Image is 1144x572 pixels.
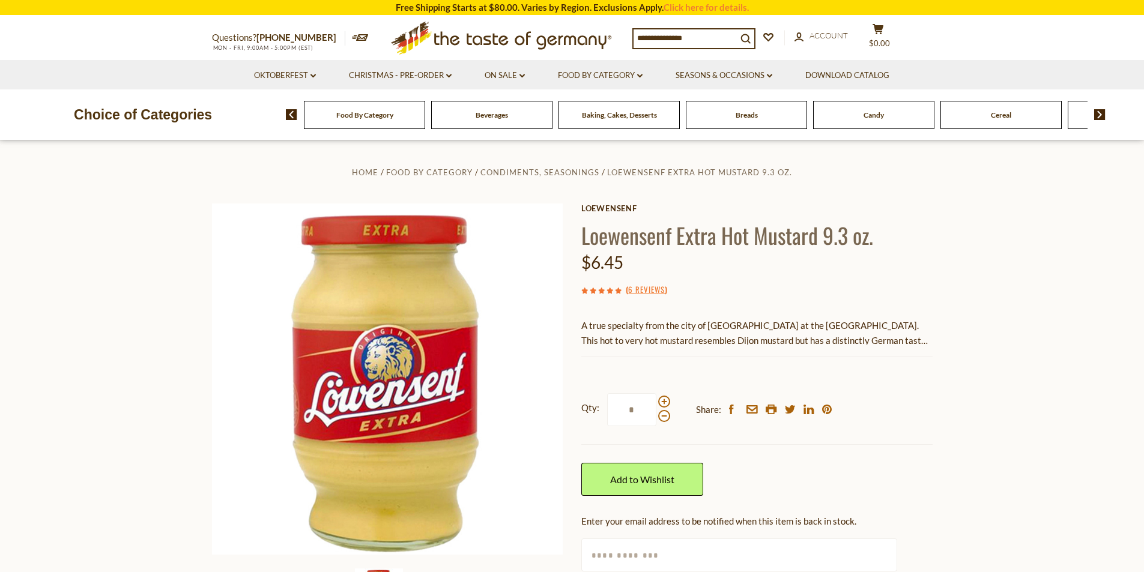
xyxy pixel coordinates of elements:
a: Baking, Cakes, Desserts [582,110,657,119]
a: Loewensenf [581,203,933,213]
img: next arrow [1094,109,1106,120]
span: $0.00 [869,38,890,48]
div: Enter your email address to be notified when this item is back in stock. [581,514,933,529]
a: Food By Category [558,69,643,82]
p: A true specialty from the city of [GEOGRAPHIC_DATA] at the [GEOGRAPHIC_DATA]. This hot to very ho... [581,318,933,348]
span: $6.45 [581,252,623,272]
span: Share: [696,402,721,417]
img: Lowensenf Extra Hot Mustard [212,203,563,555]
a: Candy [864,110,884,119]
a: Cereal [991,110,1011,119]
a: Loewensenf Extra Hot Mustard 9.3 oz. [607,167,792,177]
a: Add to Wishlist [581,463,703,496]
h1: Loewensenf Extra Hot Mustard 9.3 oz. [581,221,933,248]
strong: Qty: [581,400,599,415]
a: Oktoberfest [254,69,316,82]
a: Food By Category [386,167,473,177]
a: Home [352,167,378,177]
a: [PHONE_NUMBER] [256,32,336,43]
a: Breads [736,110,758,119]
a: Condiments, Seasonings [480,167,599,177]
a: Christmas - PRE-ORDER [349,69,452,82]
a: Food By Category [336,110,393,119]
a: 6 Reviews [628,283,665,297]
p: Questions? [212,30,345,46]
a: Seasons & Occasions [676,69,772,82]
a: Beverages [476,110,508,119]
span: ( ) [626,283,667,295]
span: Account [810,31,848,40]
a: Download Catalog [805,69,889,82]
span: MON - FRI, 9:00AM - 5:00PM (EST) [212,44,314,51]
button: $0.00 [861,23,897,53]
a: On Sale [485,69,525,82]
img: previous arrow [286,109,297,120]
input: Qty: [607,393,656,426]
a: Click here for details. [664,2,749,13]
a: Account [794,29,848,43]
